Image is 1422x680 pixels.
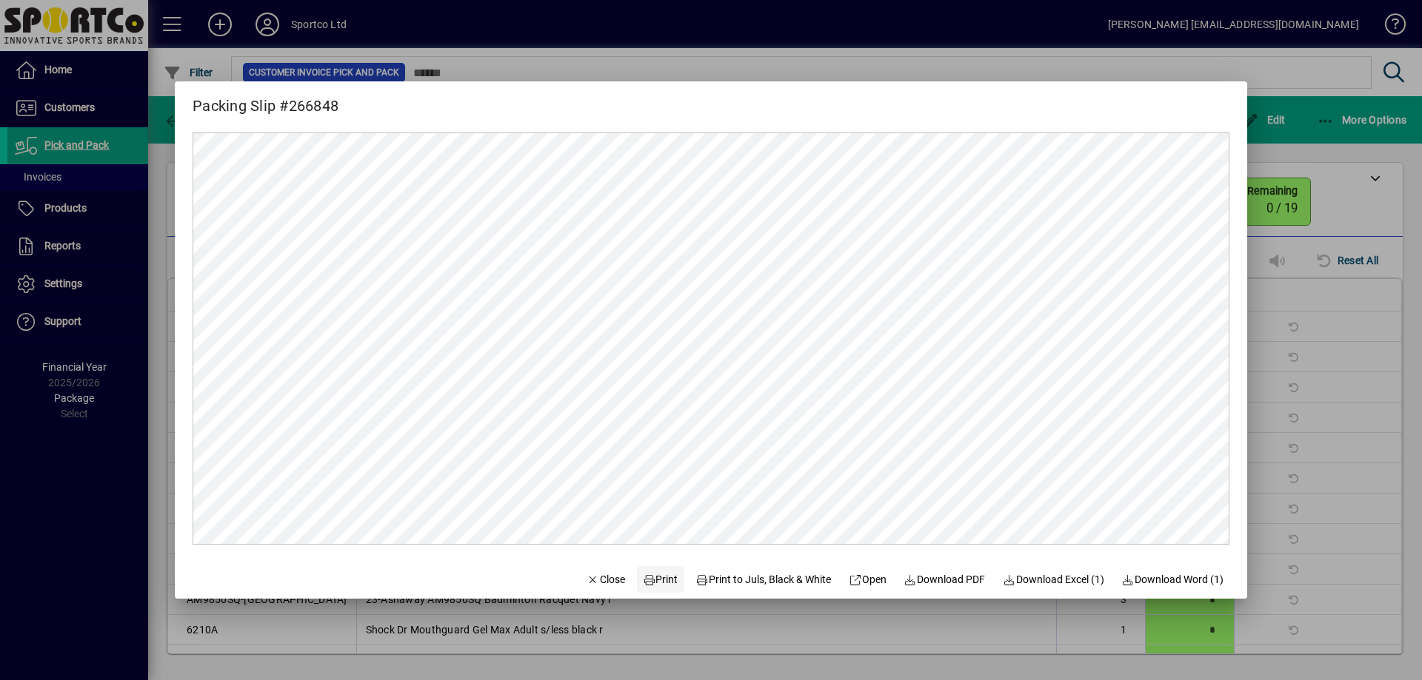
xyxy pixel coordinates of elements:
button: Print [637,566,684,593]
span: Download Word (1) [1122,572,1224,588]
span: Close [587,572,625,588]
span: Download Excel (1) [1003,572,1104,588]
button: Download Word (1) [1116,566,1230,593]
span: Print [643,572,678,588]
button: Close [581,566,631,593]
span: Download PDF [904,572,986,588]
a: Download PDF [898,566,992,593]
h2: Packing Slip #266848 [175,81,356,118]
button: Download Excel (1) [997,566,1110,593]
span: Print to Juls, Black & White [696,572,832,588]
span: Open [849,572,887,588]
a: Open [843,566,892,593]
button: Print to Juls, Black & White [690,566,838,593]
